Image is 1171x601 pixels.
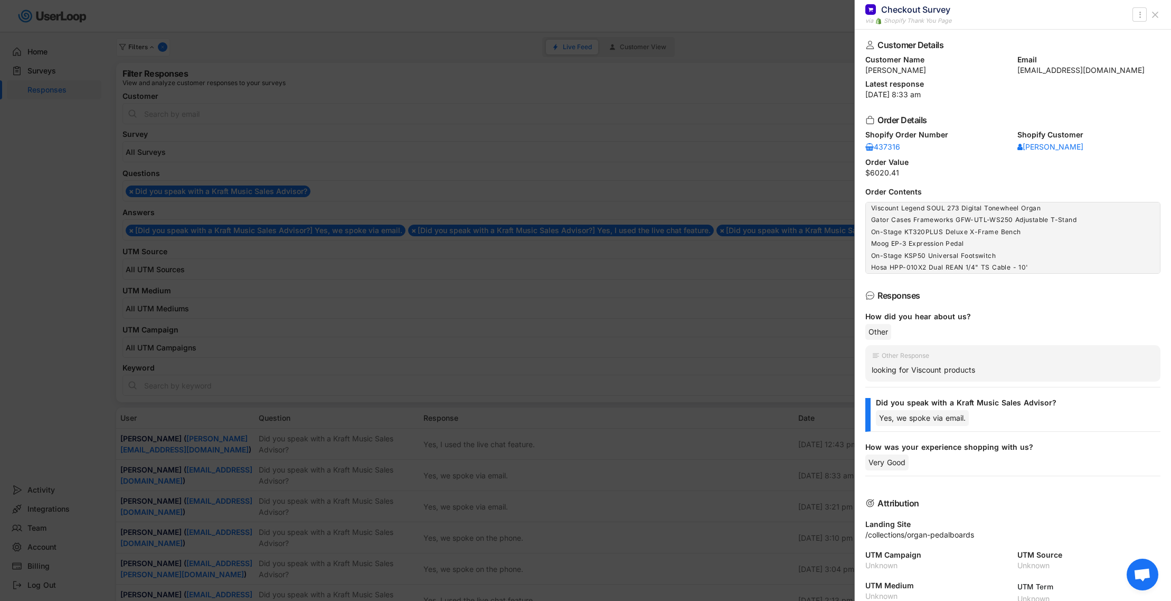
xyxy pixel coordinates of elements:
[871,204,1155,212] div: Viscount Legend SOUL 273 Digital Tonewheel Organ
[865,16,873,25] div: via
[881,4,950,15] div: Checkout Survey
[865,551,1009,559] div: UTM Campaign
[865,188,1160,196] div: Order Contents
[1017,67,1161,74] div: [EMAIL_ADDRESS][DOMAIN_NAME]
[871,252,1155,260] div: On-Stage KSP50 Universal Footswitch
[875,18,882,24] img: 1156660_ecommerce_logo_shopify_icon%20%281%29.png
[877,291,1144,300] div: Responses
[876,410,969,426] div: Yes, we spoke via email.
[865,67,1009,74] div: [PERSON_NAME]
[865,142,900,152] a: 437316
[1135,8,1145,21] button: 
[865,91,1160,98] div: [DATE] 8:33 am
[865,143,900,151] div: 437316
[877,116,1144,124] div: Order Details
[865,324,891,340] div: Other
[871,263,1155,272] div: Hosa HPP-010X2 Dual REAN 1/4" TS Cable - 10'
[865,593,1009,600] div: Unknown
[882,353,929,359] div: Other Response
[871,228,1155,236] div: On-Stage KT320PLUS Deluxe X-Frame Bench
[1017,131,1161,138] div: Shopify Customer
[865,80,1160,88] div: Latest response
[865,312,1152,321] div: How did you hear about us?
[884,16,951,25] div: Shopify Thank You Page
[871,239,1155,248] div: Moog EP-3 Expression Pedal
[1139,9,1141,20] text: 
[877,499,1144,507] div: Attribution
[865,531,1160,539] div: /collections/organ-pedalboards
[865,56,1009,63] div: Customer Name
[865,131,1009,138] div: Shopify Order Number
[865,455,909,470] div: Very Good
[865,562,1009,569] div: Unknown
[877,41,1144,49] div: Customer Details
[871,216,1155,224] div: Gator Cases Frameworks GFW-UTL-WS250 Adjustable T-Stand
[1017,143,1083,151] div: [PERSON_NAME]
[1017,551,1161,559] div: UTM Source
[1017,142,1083,152] a: [PERSON_NAME]
[872,365,1154,375] div: looking for Viscount products
[865,159,1160,166] div: Order Value
[865,169,1160,177] div: $6020.41
[1017,56,1161,63] div: Email
[865,582,1009,589] div: UTM Medium
[865,521,1160,528] div: Landing Site
[1127,559,1158,590] a: Open chat
[865,442,1152,452] div: How was your experience shopping with us?
[1017,562,1161,569] div: Unknown
[1017,582,1161,591] div: UTM Term
[876,398,1152,408] div: Did you speak with a Kraft Music Sales Advisor?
